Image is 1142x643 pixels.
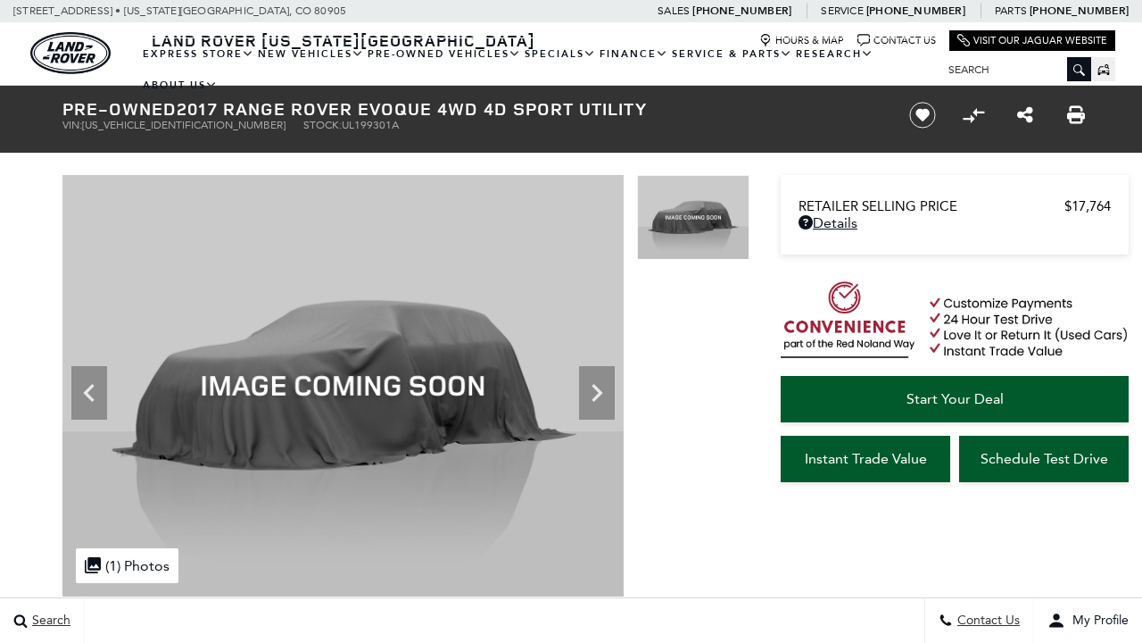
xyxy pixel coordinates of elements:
[953,614,1020,629] span: Contact Us
[906,390,1004,407] span: Start Your Deal
[1034,598,1142,643] button: user-profile-menu
[805,450,927,467] span: Instant Trade Value
[62,99,879,119] h1: 2017 Range Rover Evoque 4WD 4D Sport Utility
[799,198,1064,214] span: Retailer Selling Price
[1065,614,1129,629] span: My Profile
[1030,4,1129,18] a: [PHONE_NUMBER]
[30,32,111,74] img: Land Rover
[781,376,1129,422] a: Start Your Deal
[957,34,1107,47] a: Visit Our Jaguar Website
[62,119,82,131] span: VIN:
[141,38,935,101] nav: Main Navigation
[821,4,863,17] span: Service
[794,38,875,70] a: Research
[30,32,111,74] a: land-rover
[523,38,598,70] a: Specials
[1017,104,1033,126] a: Share this Pre-Owned 2017 Range Rover Evoque 4WD 4D Sport Utility
[62,96,177,121] strong: Pre-Owned
[857,34,936,47] a: Contact Us
[670,38,794,70] a: Service & Parts
[799,214,1111,231] a: Details
[13,4,346,17] a: [STREET_ADDRESS] • [US_STATE][GEOGRAPHIC_DATA], CO 80905
[1064,198,1111,214] span: $17,764
[1067,104,1085,126] a: Print this Pre-Owned 2017 Range Rover Evoque 4WD 4D Sport Utility
[152,29,535,51] span: Land Rover [US_STATE][GEOGRAPHIC_DATA]
[76,548,178,583] div: (1) Photos
[959,436,1129,482] a: Schedule Test Drive
[141,70,219,101] a: About Us
[759,34,844,47] a: Hours & Map
[303,119,342,131] span: Stock:
[781,436,950,482] a: Instant Trade Value
[637,175,749,260] img: Used 2017 Fuji White Land Rover image 1
[366,38,523,70] a: Pre-Owned Vehicles
[935,59,1091,80] input: Search
[598,38,670,70] a: Finance
[62,175,624,597] img: Used 2017 Fuji White Land Rover image 1
[866,4,965,18] a: [PHONE_NUMBER]
[981,450,1108,467] span: Schedule Test Drive
[256,38,366,70] a: New Vehicles
[658,4,690,17] span: Sales
[960,102,987,129] button: Compare vehicle
[141,38,256,70] a: EXPRESS STORE
[995,4,1027,17] span: Parts
[692,4,791,18] a: [PHONE_NUMBER]
[82,119,285,131] span: [US_VEHICLE_IDENTIFICATION_NUMBER]
[903,101,942,129] button: Save vehicle
[28,614,70,629] span: Search
[342,119,399,131] span: UL199301A
[799,198,1111,214] a: Retailer Selling Price $17,764
[141,29,546,51] a: Land Rover [US_STATE][GEOGRAPHIC_DATA]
